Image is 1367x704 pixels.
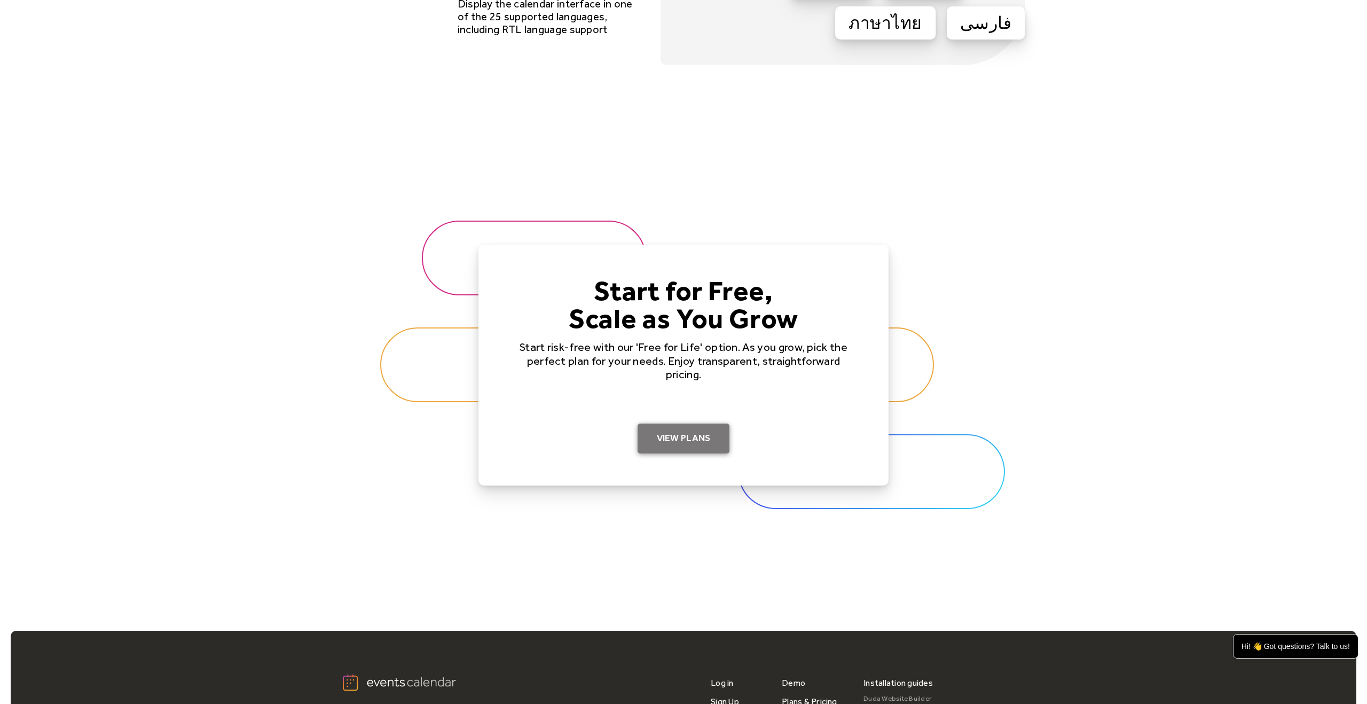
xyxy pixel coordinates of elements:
p: Start risk-free with our 'Free for Life' option. As you grow, pick the perfect plan for your need... [513,340,854,381]
div: Installation guides [863,674,933,692]
a: View Plans [638,424,730,453]
div: فارسی [960,14,1011,32]
div: ภาษาไทย [849,14,922,32]
a: Log in [711,674,733,692]
a: Demo [782,674,805,692]
h4: Start for Free, Scale as You Grow [513,277,854,332]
